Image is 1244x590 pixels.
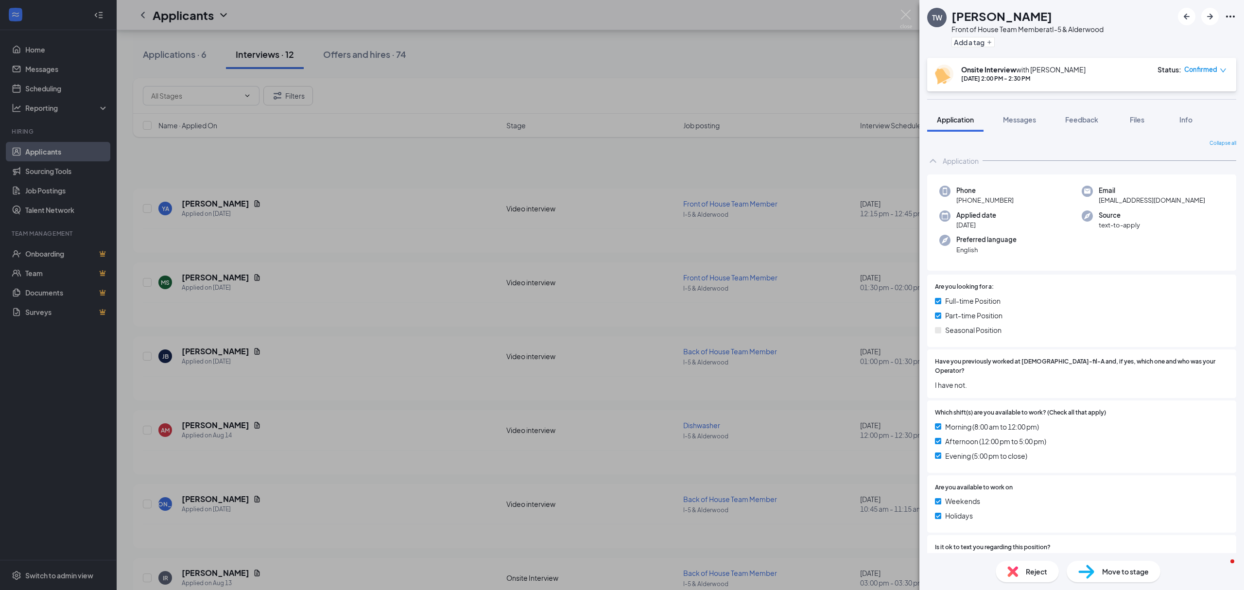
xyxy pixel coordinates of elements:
span: Phone [956,186,1014,195]
button: ArrowRight [1201,8,1219,25]
div: with [PERSON_NAME] [961,65,1086,74]
span: Email [1099,186,1205,195]
span: [DATE] [956,220,996,230]
span: Messages [1003,115,1036,124]
div: TW [932,13,942,22]
button: ArrowLeftNew [1178,8,1195,25]
div: Application [943,156,979,166]
span: Part-time Position [945,310,1002,321]
span: Which shift(s) are you available to work? (Check all that apply) [935,408,1106,417]
svg: ChevronUp [927,155,939,167]
span: Holidays [945,510,973,521]
span: down [1220,67,1227,74]
b: Onsite Interview [961,65,1016,74]
span: Are you looking for a: [935,282,994,292]
span: [EMAIL_ADDRESS][DOMAIN_NAME] [1099,195,1205,205]
span: Info [1179,115,1192,124]
span: English [956,245,1017,255]
iframe: Intercom live chat [1211,557,1234,580]
span: Collapse all [1209,139,1236,147]
span: Confirmed [1184,65,1217,74]
span: Have you previously worked at [DEMOGRAPHIC_DATA]-fil-A and, if yes, which one and who was your Op... [935,357,1228,376]
div: Status : [1158,65,1181,74]
span: Applied date [956,210,996,220]
div: Front of House Team Member at I-5 & Alderwood [951,24,1104,34]
span: Afternoon (12:00 pm to 5:00 pm) [945,436,1046,447]
svg: Ellipses [1225,11,1236,22]
span: Are you available to work on [935,483,1013,492]
svg: Plus [986,39,992,45]
span: text-to-apply [1099,220,1140,230]
span: Source [1099,210,1140,220]
span: Evening (5:00 pm to close) [945,451,1027,461]
span: [PHONE_NUMBER] [956,195,1014,205]
span: Reject [1026,566,1047,577]
span: Morning (8:00 am to 12:00 pm) [945,421,1039,432]
span: Files [1130,115,1144,124]
h1: [PERSON_NAME] [951,8,1052,24]
span: Move to stage [1102,566,1149,577]
span: I have not. [935,380,1228,390]
span: Weekends [945,496,980,506]
span: Seasonal Position [945,325,1002,335]
div: [DATE] 2:00 PM - 2:30 PM [961,74,1086,83]
span: Feedback [1065,115,1098,124]
span: Full-time Position [945,295,1001,306]
span: Is it ok to text you regarding this position? [935,543,1051,552]
svg: ArrowLeftNew [1181,11,1192,22]
svg: ArrowRight [1204,11,1216,22]
span: Preferred language [956,235,1017,244]
span: Application [937,115,974,124]
button: PlusAdd a tag [951,37,995,47]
